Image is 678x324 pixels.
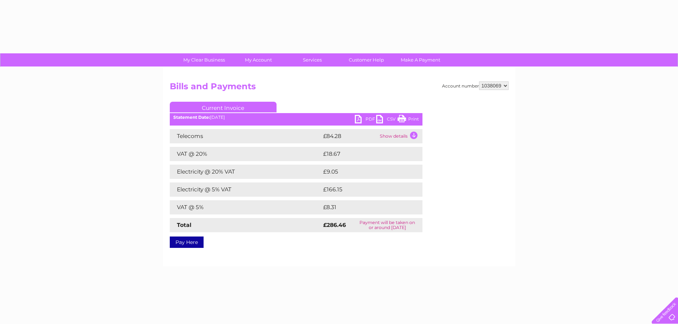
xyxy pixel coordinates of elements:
[376,115,398,125] a: CSV
[337,53,396,67] a: Customer Help
[321,182,409,197] td: £166.15
[170,147,321,161] td: VAT @ 20%
[175,53,233,67] a: My Clear Business
[170,129,321,143] td: Telecoms
[321,129,378,143] td: £84.28
[170,102,277,112] a: Current Invoice
[391,53,450,67] a: Make A Payment
[229,53,288,67] a: My Account
[170,81,509,95] h2: Bills and Payments
[442,81,509,90] div: Account number
[323,222,346,228] strong: £286.46
[177,222,191,228] strong: Total
[321,165,406,179] td: £9.05
[170,182,321,197] td: Electricity @ 5% VAT
[170,115,422,120] div: [DATE]
[170,165,321,179] td: Electricity @ 20% VAT
[170,200,321,214] td: VAT @ 5%
[321,200,405,214] td: £8.31
[321,147,408,161] td: £18.67
[378,129,422,143] td: Show details
[283,53,342,67] a: Services
[352,218,422,232] td: Payment will be taken on or around [DATE]
[355,115,376,125] a: PDF
[173,115,210,120] b: Statement Date:
[170,237,204,248] a: Pay Here
[398,115,419,125] a: Print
